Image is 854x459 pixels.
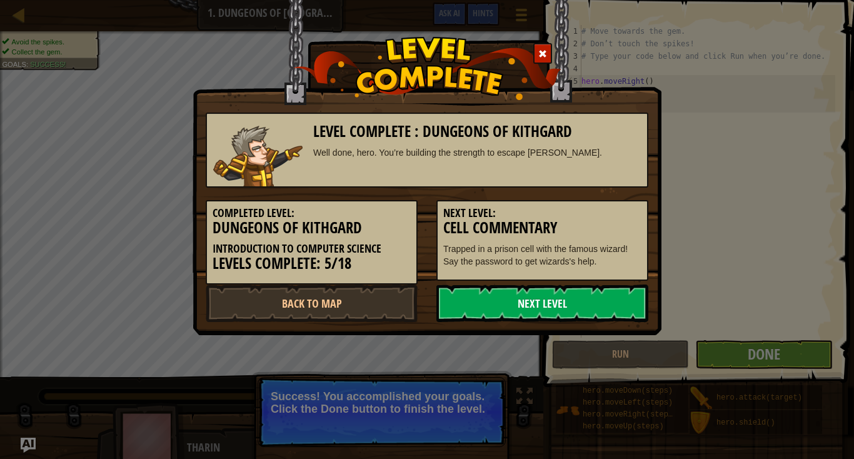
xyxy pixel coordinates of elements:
[206,285,418,322] a: Back to Map
[436,285,648,322] a: Next Level
[213,207,411,219] h5: Completed Level:
[213,126,303,186] img: knight.png
[313,146,641,159] div: Well done, hero. You’re building the strength to escape [PERSON_NAME].
[213,255,411,272] h3: Levels Complete: 5/18
[443,207,641,219] h5: Next Level:
[443,219,641,236] h3: Cell Commentary
[313,123,641,140] h3: Level Complete : Dungeons of Kithgard
[293,37,561,100] img: level_complete.png
[213,219,411,236] h3: Dungeons of Kithgard
[213,243,411,255] h5: Introduction to Computer Science
[443,243,641,268] p: Trapped in a prison cell with the famous wizard! Say the password to get wizards's help.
